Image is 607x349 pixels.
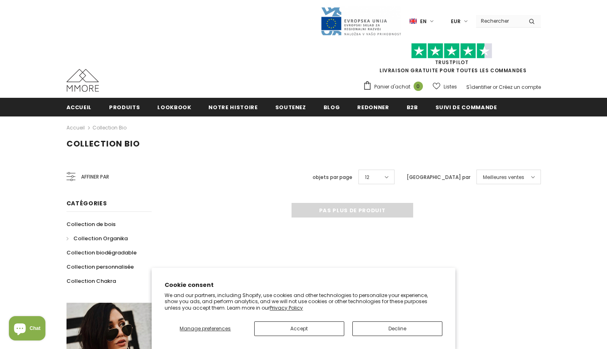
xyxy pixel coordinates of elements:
span: Lookbook [157,103,191,111]
a: Collection Chakra [66,274,116,288]
input: Search Site [476,15,523,27]
span: Affiner par [81,172,109,181]
span: Collection Chakra [66,277,116,285]
a: TrustPilot [435,59,469,66]
span: Produits [109,103,140,111]
span: 0 [414,82,423,91]
a: Panier d'achat 0 [363,81,427,93]
span: Redonner [357,103,389,111]
a: Notre histoire [208,98,257,116]
a: Collection de bois [66,217,116,231]
span: soutenez [275,103,306,111]
span: Meilleures ventes [483,173,524,181]
button: Manage preferences [165,321,246,336]
a: Lookbook [157,98,191,116]
span: Notre histoire [208,103,257,111]
a: Collection Organika [66,231,128,246]
img: i-lang-1.png [410,18,417,25]
span: LIVRAISON GRATUITE POUR TOUTES LES COMMANDES [363,47,541,74]
span: Catégories [66,199,107,207]
button: Decline [352,321,442,336]
label: objets par page [313,173,352,181]
a: Javni Razpis [320,17,401,24]
span: 12 [365,173,369,181]
img: Faites confiance aux étoiles pilotes [411,43,492,59]
a: Suivi de commande [435,98,497,116]
a: Collection biodégradable [66,246,137,260]
span: EUR [451,17,461,26]
span: Collection personnalisée [66,263,134,271]
a: Collection Bio [92,124,127,131]
span: Collection Organika [73,235,128,242]
a: soutenez [275,98,306,116]
h2: Cookie consent [165,281,442,289]
label: [GEOGRAPHIC_DATA] par [407,173,470,181]
span: Accueil [66,103,92,111]
a: Accueil [66,98,92,116]
a: Listes [433,80,457,94]
a: B2B [407,98,418,116]
a: Privacy Policy [270,304,303,311]
span: or [493,84,498,90]
inbox-online-store-chat: Shopify online store chat [6,316,48,343]
a: Redonner [357,98,389,116]
span: Suivi de commande [435,103,497,111]
a: Accueil [66,123,85,133]
a: Collection personnalisée [66,260,134,274]
span: Collection de bois [66,220,116,228]
a: Produits [109,98,140,116]
a: Blog [324,98,340,116]
span: Blog [324,103,340,111]
a: S'identifier [466,84,491,90]
span: Collection biodégradable [66,249,137,256]
button: Accept [254,321,344,336]
span: Panier d'achat [374,83,410,91]
span: Listes [444,83,457,91]
img: Javni Razpis [320,6,401,36]
img: Cas MMORE [66,69,99,92]
span: B2B [407,103,418,111]
p: We and our partners, including Shopify, use cookies and other technologies to personalize your ex... [165,292,442,311]
span: Manage preferences [180,325,231,332]
span: Collection Bio [66,138,140,149]
a: Créez un compte [499,84,541,90]
span: en [420,17,427,26]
